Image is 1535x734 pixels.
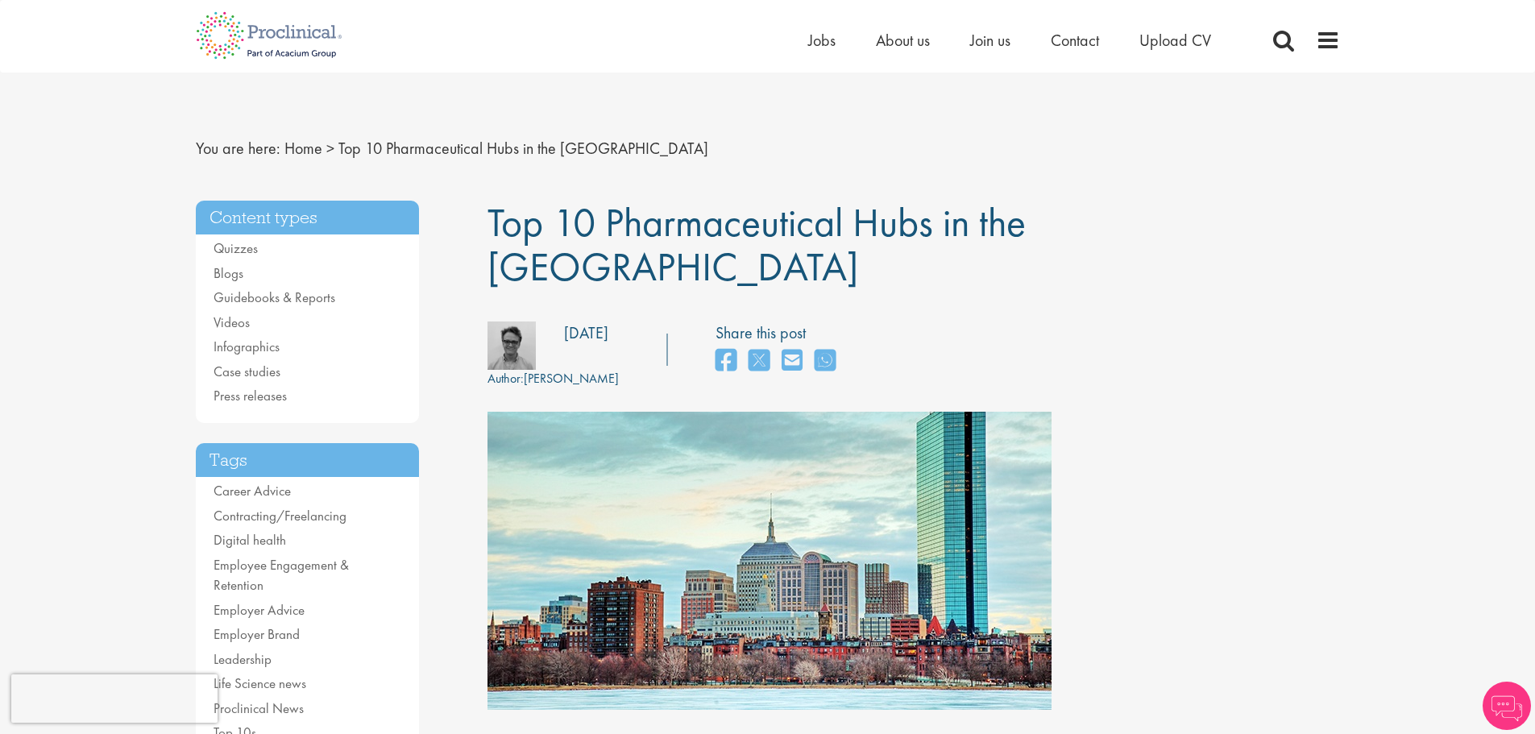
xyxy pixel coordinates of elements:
a: Press releases [214,387,287,404]
a: Join us [970,30,1010,51]
span: Top 10 Pharmaceutical Hubs in the [GEOGRAPHIC_DATA] [487,197,1026,292]
a: Blogs [214,264,243,282]
a: share on facebook [716,344,736,379]
a: Infographics [214,338,280,355]
a: Employer Brand [214,625,300,643]
a: share on whats app [815,344,836,379]
a: share on email [782,344,803,379]
h3: Tags [196,443,420,478]
a: Leadership [214,650,272,668]
span: Top 10 Pharmaceutical Hubs in the [GEOGRAPHIC_DATA] [338,138,708,159]
a: Videos [214,313,250,331]
a: Contracting/Freelancing [214,507,346,525]
a: Life Science news [214,674,306,692]
img: Chatbot [1483,682,1531,730]
a: Quizzes [214,239,258,257]
a: Guidebooks & Reports [214,288,335,306]
a: breadcrumb link [284,138,322,159]
div: [DATE] [564,321,608,345]
span: You are here: [196,138,280,159]
h3: Content types [196,201,420,235]
span: > [326,138,334,159]
a: Case studies [214,363,280,380]
a: Employer Advice [214,601,305,619]
span: Author: [487,370,524,387]
a: Contact [1051,30,1099,51]
a: Digital health [214,531,286,549]
div: [PERSON_NAME] [487,370,619,388]
a: Employee Engagement & Retention [214,556,349,595]
a: share on twitter [749,344,770,379]
iframe: reCAPTCHA [11,674,218,723]
img: fb6cd5f0-fa1d-4d4c-83a8-08d6cc4cf00b [487,321,536,370]
a: Jobs [808,30,836,51]
a: Proclinical News [214,699,304,717]
a: Upload CV [1139,30,1211,51]
a: About us [876,30,930,51]
a: Career Advice [214,482,291,500]
label: Share this post [716,321,844,345]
